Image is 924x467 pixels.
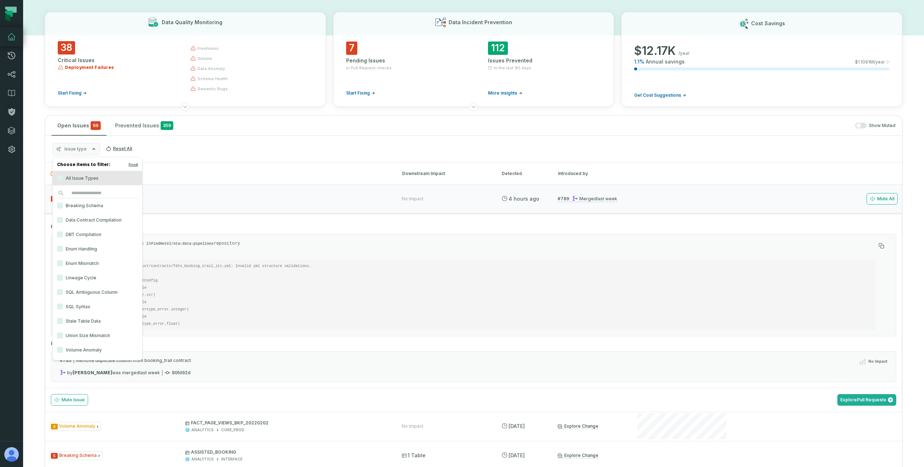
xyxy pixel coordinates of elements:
h3: Data Incident Prevention [449,19,512,26]
span: Issue Type [49,451,103,460]
span: semantic bugs [197,86,228,92]
button: SQL Syntax [57,304,63,310]
label: Union Size Mismatch [53,328,142,343]
button: SQL Ambiguous Column [57,289,63,295]
h4: Choose items to filter: [53,160,142,171]
button: Mute All [867,193,898,205]
label: SQL Syntax [53,300,142,314]
code: FindHotel/ota-data-pipelines [151,241,214,246]
button: Breaking Schema [57,203,63,209]
div: Remove duplicate column from booking_trail contract [60,357,887,370]
div: Show Muted [182,123,895,129]
span: Severity [51,196,57,202]
button: Stale Table Data [57,318,63,324]
div: Critical Issues [58,57,177,64]
div: INTERFACE [221,457,243,462]
a: ExplorePull Requests [837,394,896,406]
span: Issue Type [49,195,120,204]
strong: Cristian Gómez (cgomezFH) [73,370,112,375]
relative-time: Sep 16, 2025, 11:46 AM GMT+3 [509,452,525,458]
button: Cost Savings$12.17K/year1.1%Annual savings$1.1091M/yearGet Cost Suggestions [621,12,902,107]
span: Live Issues ( 59 ) [51,171,92,176]
button: Live Issues(59) [51,171,389,176]
p: ASSISTED_BOOKING [185,449,389,455]
span: 359 [161,121,173,130]
button: Enum Handling [57,246,63,252]
div: Detected [502,170,545,177]
img: avatar of Aviel Bar-Yossef [4,447,19,462]
a: #789Merged[DATE] 6:31:14 PM [558,196,617,202]
button: All Issue Types [57,175,63,181]
button: Reset All [103,143,135,154]
span: $ 12.17K [634,44,676,58]
span: $ 1.1091M /year [855,59,885,65]
span: Start Fixing [346,90,370,96]
span: schema health [197,76,228,82]
div: CORE_PROD [221,427,244,433]
h3: Data Quality Monitoring [162,19,222,26]
span: volume [197,56,212,61]
button: Open Issues [52,116,106,135]
div: Issues Prevented [488,57,601,64]
label: Enum Handling [53,242,142,256]
div: Merged [572,196,617,201]
a: Get Cost Suggestions [634,92,686,98]
h3: Cost Savings [751,20,785,27]
div: ANALYTICS [191,427,214,433]
div: Pending Issues [346,57,459,64]
button: Lineage Cycle [57,275,63,281]
label: Lineage Cycle [53,271,142,285]
span: 80fd92d [165,370,191,375]
button: Reset [128,162,138,167]
span: 7 [346,42,357,55]
button: Mute Issue [51,394,88,406]
span: In the last 90 days [494,65,531,71]
span: Deployment Failures [65,65,114,70]
label: Data Contract Compilation [53,213,142,227]
span: Get Cost Suggestions [634,92,681,98]
span: freshness [197,45,219,51]
span: 1 Table [402,452,426,459]
h4: Introduced Pull Request [51,341,896,347]
label: All Issue Types [53,171,142,186]
div: ANALYTICS [191,457,214,462]
relative-time: Sep 12, 2025, 6:31 PM GMT+3 [597,196,617,201]
span: critical issues and errors combined [91,121,101,130]
label: Enum Mismatch [53,256,142,271]
span: 38 [58,41,75,54]
div: by was merged [60,370,160,375]
label: Breaking Schema [53,198,142,213]
label: Stale Table Data [53,314,142,328]
span: data anomaly [197,66,225,71]
span: Start Fixing [58,90,82,96]
button: Issue type [52,143,100,155]
a: Start Fixing [346,90,375,96]
div: No Impact [402,196,423,202]
button: Data Quality Monitoring38Critical IssuesDeployment FailuresStart Fixingfreshnessvolumedata anomal... [45,12,326,107]
label: DBT Compilation [53,227,142,242]
span: No Impact [868,359,887,364]
span: Severity [51,424,58,429]
span: More insights [488,90,517,96]
span: 112 [488,42,508,55]
label: Volume Anomaly [53,343,142,357]
span: Annual savings [646,58,685,65]
a: Explore Change [558,453,598,458]
relative-time: Sep 18, 2025, 11:46 AM GMT+3 [509,196,539,202]
p: Failed to compile data contracts in repository [60,240,876,252]
span: Severity [51,453,58,459]
div: Downstream Impact [402,170,489,177]
a: More insights [488,90,522,96]
a: Start Fixing [58,90,87,96]
h4: Issue Description [51,224,896,230]
span: Issue type [64,146,87,152]
span: /year [679,51,690,56]
relative-time: Sep 12, 2025, 6:31 PM GMT+3 [139,370,160,375]
span: in Pull Request checks [346,65,392,71]
relative-time: Sep 17, 2025, 12:54 AM GMT+3 [509,423,525,429]
label: SQL Ambiguous Column [53,285,142,300]
button: Prevented Issues [109,116,179,135]
button: Volume Anomaly [57,347,63,353]
button: DBT Compilation [57,232,63,237]
div: Introduced by [558,170,623,177]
